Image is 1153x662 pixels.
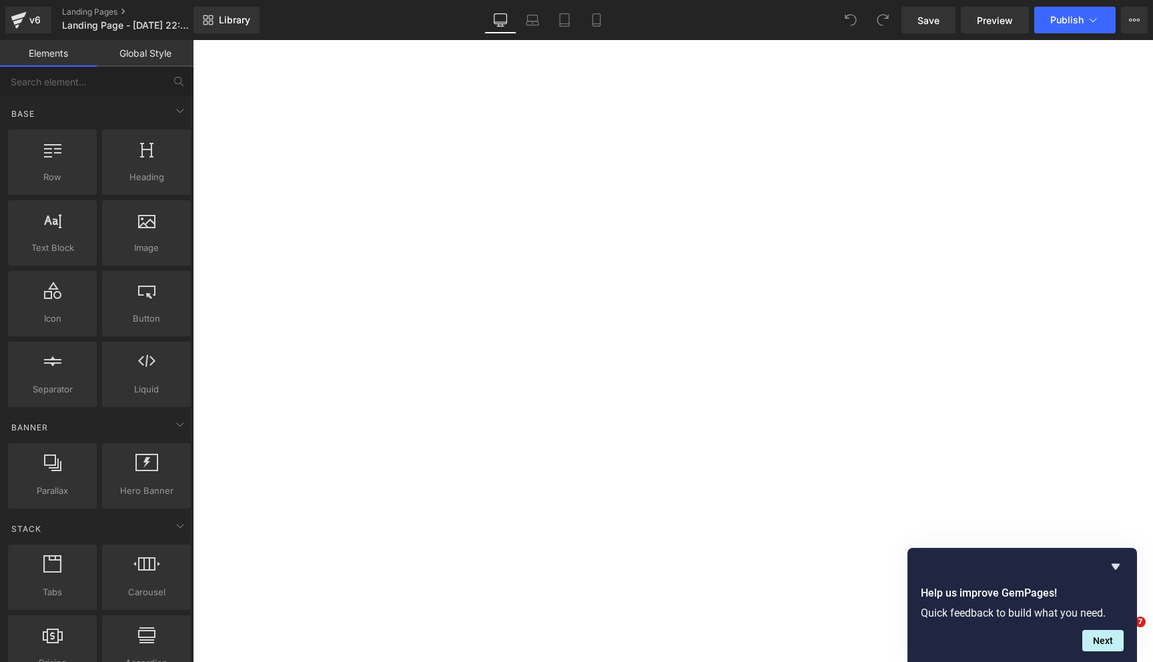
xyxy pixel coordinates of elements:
button: Hide survey [1108,559,1124,575]
span: Text Block [12,241,93,255]
button: Undo [837,7,864,33]
div: v6 [27,11,43,29]
span: Parallax [12,484,93,498]
span: Banner [10,421,49,434]
span: Save [917,13,939,27]
button: Redo [869,7,896,33]
a: New Library [194,7,260,33]
span: Tabs [12,585,93,599]
a: Landing Pages [62,7,216,17]
span: Carousel [106,585,187,599]
span: Row [12,170,93,184]
span: Hero Banner [106,484,187,498]
a: Laptop [516,7,548,33]
span: Button [106,312,187,326]
span: Library [219,14,250,26]
span: 7 [1135,617,1146,627]
a: Global Style [97,40,194,67]
span: Base [10,107,36,120]
button: More [1121,7,1148,33]
div: Help us improve GemPages! [921,559,1124,651]
a: Tablet [548,7,581,33]
span: Landing Page - [DATE] 22:29:27 [62,20,190,31]
h2: Help us improve GemPages! [921,585,1124,601]
span: Icon [12,312,93,326]
a: Mobile [581,7,613,33]
span: Stack [10,523,43,535]
span: Publish [1050,15,1084,25]
span: Separator [12,382,93,396]
button: Publish [1034,7,1116,33]
span: Image [106,241,187,255]
a: v6 [5,7,51,33]
span: Heading [106,170,187,184]
p: Quick feedback to build what you need. [921,607,1124,619]
button: Next question [1082,630,1124,651]
span: Liquid [106,382,187,396]
span: Preview [977,13,1013,27]
a: Desktop [484,7,516,33]
a: Preview [961,7,1029,33]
